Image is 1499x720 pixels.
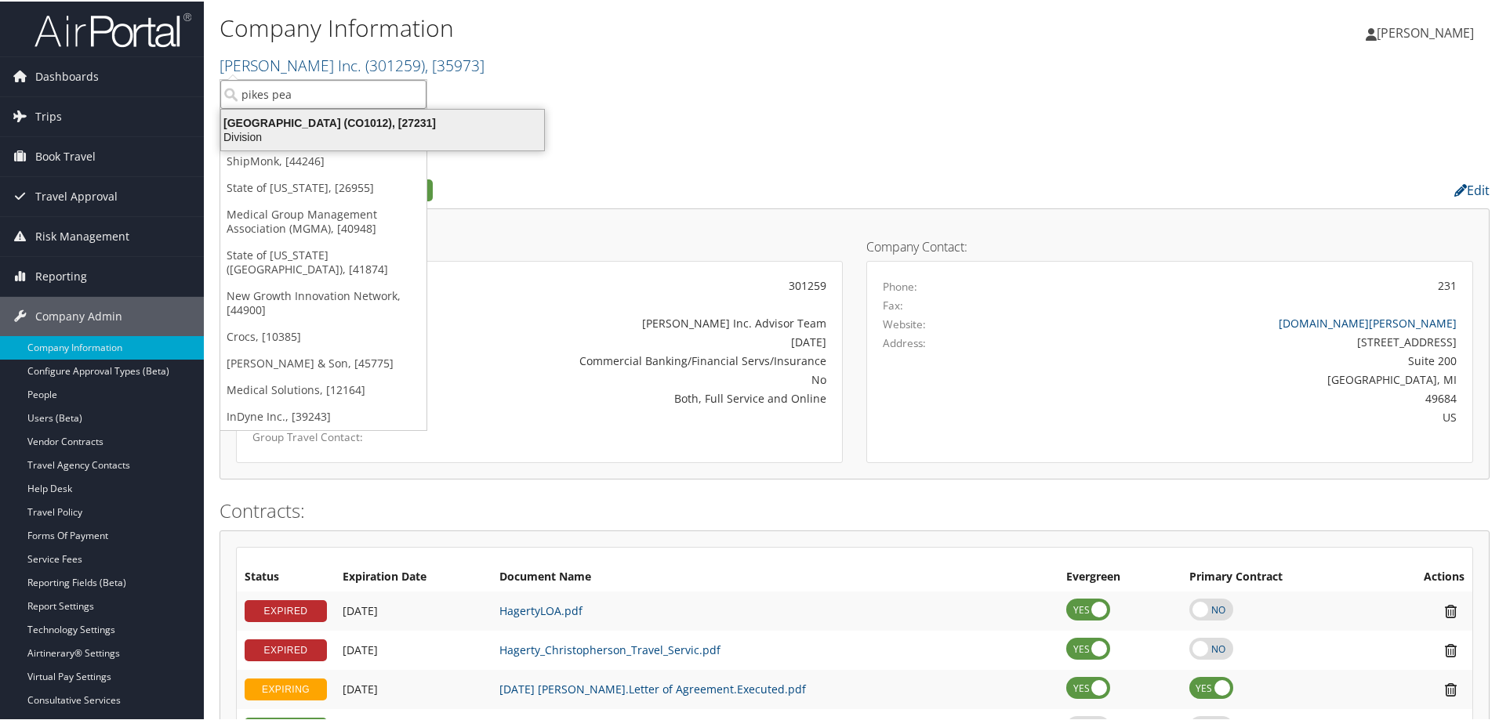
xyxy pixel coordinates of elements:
[883,315,926,331] label: Website:
[220,10,1066,43] h1: Company Information
[245,677,327,699] div: EXPIRING
[220,53,485,74] a: [PERSON_NAME] Inc.
[1279,314,1457,329] a: [DOMAIN_NAME][PERSON_NAME]
[1033,389,1457,405] div: 49684
[35,56,99,95] span: Dashboards
[236,239,843,251] h4: Account Details:
[220,175,1058,201] h2: Company Profile:
[343,641,378,656] span: [DATE]
[1438,276,1457,292] div: 231
[212,114,554,128] div: [GEOGRAPHIC_DATA] (CO1012), [27231]
[343,680,378,695] span: [DATE]
[220,173,426,200] a: State of [US_STATE], [26955]
[499,602,583,617] a: HagertyLOA.pdf
[452,276,826,292] div: 301259
[220,402,426,429] a: InDyne Inc., [39243]
[35,96,62,135] span: Trips
[343,681,484,695] div: Add/Edit Date
[335,562,492,590] th: Expiration Date
[220,349,426,375] a: [PERSON_NAME] & Son, [45775]
[1181,562,1374,590] th: Primary Contract
[220,281,426,322] a: New Growth Innovation Network, [44900]
[343,602,378,617] span: [DATE]
[1454,180,1490,197] a: Edit
[343,642,484,656] div: Add/Edit Date
[365,53,425,74] span: ( 301259 )
[452,351,826,367] div: Commercial Banking/Financial Servs/Insurance
[220,78,426,107] input: Search Accounts
[1033,370,1457,386] div: [GEOGRAPHIC_DATA], MI
[220,147,426,173] a: ShipMonk, [44246]
[220,322,426,349] a: Crocs, [10385]
[252,428,428,443] label: Group Travel Contact:
[220,496,1490,523] h2: Contracts:
[499,680,806,695] a: [DATE] [PERSON_NAME].Letter of Agreement.Executed.pdf
[212,128,554,143] div: Division
[492,562,1058,590] th: Document Name
[1437,680,1465,696] i: Remove Contract
[1033,332,1457,349] div: [STREET_ADDRESS]
[245,599,327,621] div: EXPIRED
[883,296,903,312] label: Fax:
[1437,602,1465,618] i: Remove Contract
[452,389,826,405] div: Both, Full Service and Online
[220,375,426,402] a: Medical Solutions, [12164]
[35,136,96,175] span: Book Travel
[1058,562,1181,590] th: Evergreen
[220,241,426,281] a: State of [US_STATE] ([GEOGRAPHIC_DATA]), [41874]
[220,200,426,241] a: Medical Group Management Association (MGMA), [40948]
[237,562,335,590] th: Status
[245,638,327,660] div: EXPIRED
[34,10,191,47] img: airportal-logo.png
[35,255,87,295] span: Reporting
[883,334,926,349] label: Address:
[499,641,720,656] a: Hagerty_Christopherson_Travel_Servic.pdf
[1437,641,1465,657] i: Remove Contract
[1373,562,1472,590] th: Actions
[35,175,118,215] span: Travel Approval
[425,53,485,74] span: , [ 35973 ]
[1033,351,1457,367] div: Suite 200
[343,602,484,617] div: Add/Edit Date
[35,215,129,255] span: Risk Management
[35,295,122,335] span: Company Admin
[866,239,1473,251] h4: Company Contact:
[452,332,826,349] div: [DATE]
[452,313,826,330] div: [PERSON_NAME] Inc. Advisor Team
[1366,8,1490,55] a: [PERSON_NAME]
[452,370,826,386] div: No
[1377,23,1474,40] span: [PERSON_NAME]
[1033,407,1457,424] div: US
[883,277,917,293] label: Phone:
